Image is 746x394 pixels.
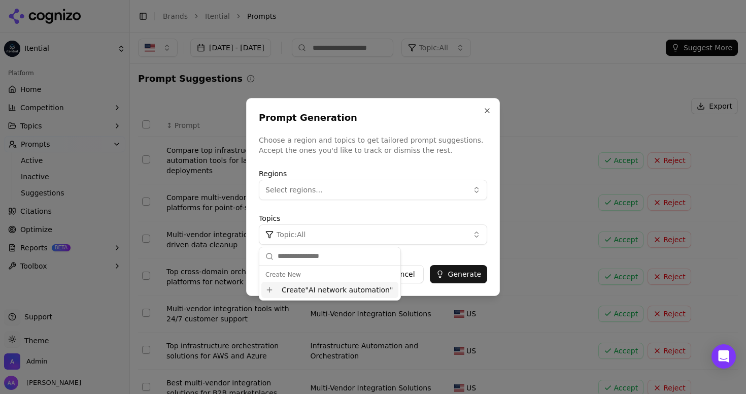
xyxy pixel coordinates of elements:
div: Create " AI network automation " [261,282,398,298]
label: Topics [259,214,281,222]
label: Regions [259,170,287,178]
h2: Prompt Generation [259,111,487,125]
p: Choose a region and topics to get tailored prompt suggestions. Accept the ones you'd like to trac... [259,135,487,155]
span: Topic: All [277,229,306,240]
button: Cancel [382,265,423,283]
span: Select regions... [265,185,323,195]
div: Suggestions [259,266,400,300]
div: Create New [261,268,398,282]
button: Generate [430,265,487,283]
